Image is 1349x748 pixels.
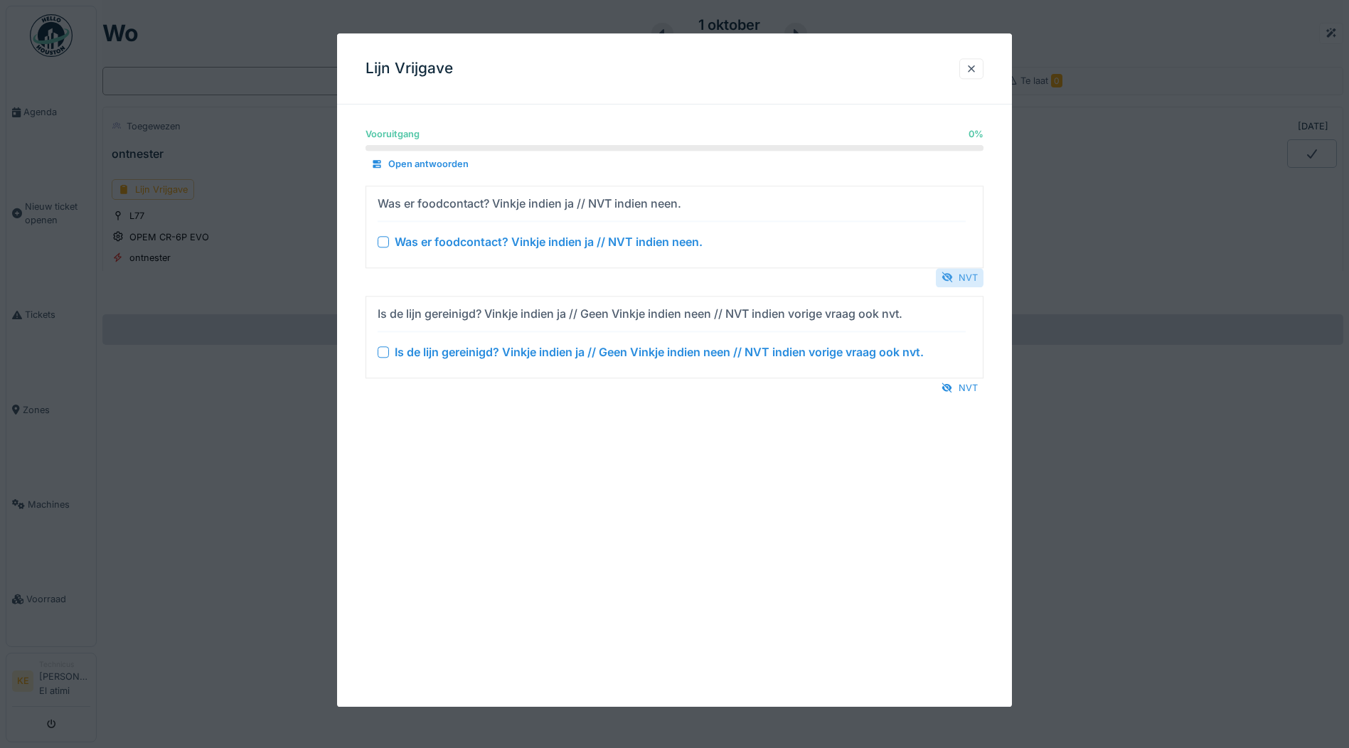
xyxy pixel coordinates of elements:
[969,127,983,141] div: 0 %
[395,343,924,360] div: Is de lijn gereinigd? Vinkje indien ja // Geen Vinkje indien neen // NVT indien vorige vraag ook ...
[936,268,983,287] div: NVT
[936,378,983,397] div: NVT
[372,302,977,372] summary: Is de lijn gereinigd? Vinkje indien ja // Geen Vinkje indien neen // NVT indien vorige vraag ook ...
[378,195,681,212] div: Was er foodcontact? Vinkje indien ja // NVT indien neen.
[378,305,902,322] div: Is de lijn gereinigd? Vinkje indien ja // Geen Vinkje indien neen // NVT indien vorige vraag ook ...
[395,233,703,250] div: Was er foodcontact? Vinkje indien ja // NVT indien neen.
[366,127,420,141] div: Vooruitgang
[366,146,983,151] progress: 0 %
[366,155,474,174] div: Open antwoorden
[372,192,977,262] summary: Was er foodcontact? Vinkje indien ja // NVT indien neen. Was er foodcontact? Vinkje indien ja // ...
[366,60,453,78] h3: Lijn Vrijgave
